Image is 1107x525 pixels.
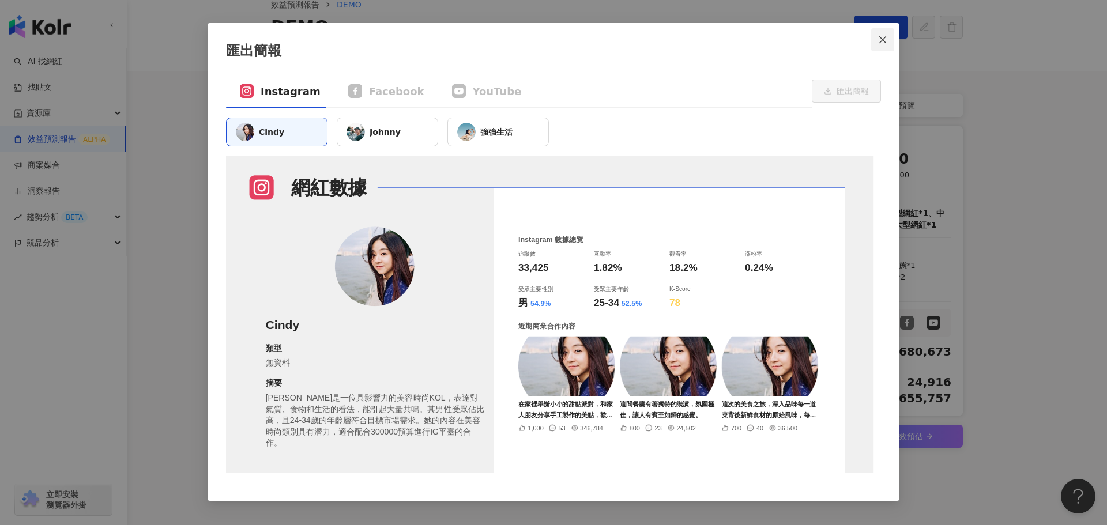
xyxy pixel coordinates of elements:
div: 觀看率 [669,250,745,258]
span: close [878,35,887,44]
div: 匯出簡報 [226,41,881,61]
span: 78 [669,296,680,308]
img: like [722,424,729,431]
div: 類型 [266,342,484,354]
button: Close [871,28,894,51]
img: message [549,424,556,431]
img: message [645,424,652,431]
div: 網紅數據 [291,172,367,204]
span: 800 [628,424,641,432]
img: Instagram [250,175,274,199]
span: 700 [730,424,742,432]
span: Cindy [259,127,284,137]
span: 近期商業合作內容 [518,322,576,329]
span: 52.5% [622,299,642,307]
div: 互動率 [594,250,669,258]
div: 這間餐廳有著獨特的裝潢，氛圍極佳，讓人有賓至如歸的感覺。 [620,398,718,420]
span: 1,000 [527,424,544,432]
span: YouTube [473,84,522,99]
img: KOL Avatar [457,123,476,141]
span: 54.9% [530,299,551,307]
div: [PERSON_NAME]是一位具影響力的美容時尚KOL，表達對氣質、食物和生活的看法，能引起大量共鳴。其男性受眾佔比高，且24-34歲的年齡層符合目標市場需求。她的內容在美容時尚類別具有潛力，... [266,392,484,448]
span: 23 [654,424,662,432]
span: 33,425 [518,261,548,273]
img: post thumbnail [722,336,819,396]
span: 36,500 [777,424,799,432]
img: post thumbnail [518,336,615,396]
img: eye [571,424,578,431]
div: 這次的美食之旅，深入品味每一道菜背後新鮮食材的原始風味，每一口都是自然的驚喜。 [722,398,820,420]
img: kol thumbnail [335,226,415,306]
div: 摘要 [266,377,484,389]
img: like [518,424,525,431]
span: 346,784 [579,424,604,432]
img: like [620,424,627,431]
span: 1.82% [594,261,622,273]
span: 40 [755,424,764,432]
div: 受眾主要性別 [518,285,594,293]
span: Facebook [369,84,424,99]
div: Instagram 數據總覽 [518,235,820,244]
span: 53 [558,424,566,432]
img: KOL Avatar [347,123,365,141]
span: Johnny [370,127,401,137]
span: 0.24% [745,261,773,273]
img: KOL Avatar [236,123,254,141]
img: eye [667,424,674,431]
span: 25-34 [594,296,619,308]
div: K-Score [669,285,745,293]
img: eye [769,424,775,431]
div: 追蹤數 [518,250,594,258]
span: 18.2% [669,261,698,273]
img: message [747,424,754,431]
button: 匯出簡報 [812,80,881,103]
span: Instagram [261,84,321,99]
span: 24,502 [676,424,697,432]
div: 無資料 [266,357,484,369]
div: 漲粉率 [745,250,820,258]
img: post thumbnail [620,336,717,396]
span: 強強生活 [480,127,513,137]
span: 男 [518,296,528,308]
div: Cindy [266,317,484,334]
div: 在家裡舉辦小小的甜點派對，和家人朋友分享手工製作的美點，歡笑聲中感受幸福。 [518,398,616,420]
div: 受眾主要年齡 [594,285,669,293]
